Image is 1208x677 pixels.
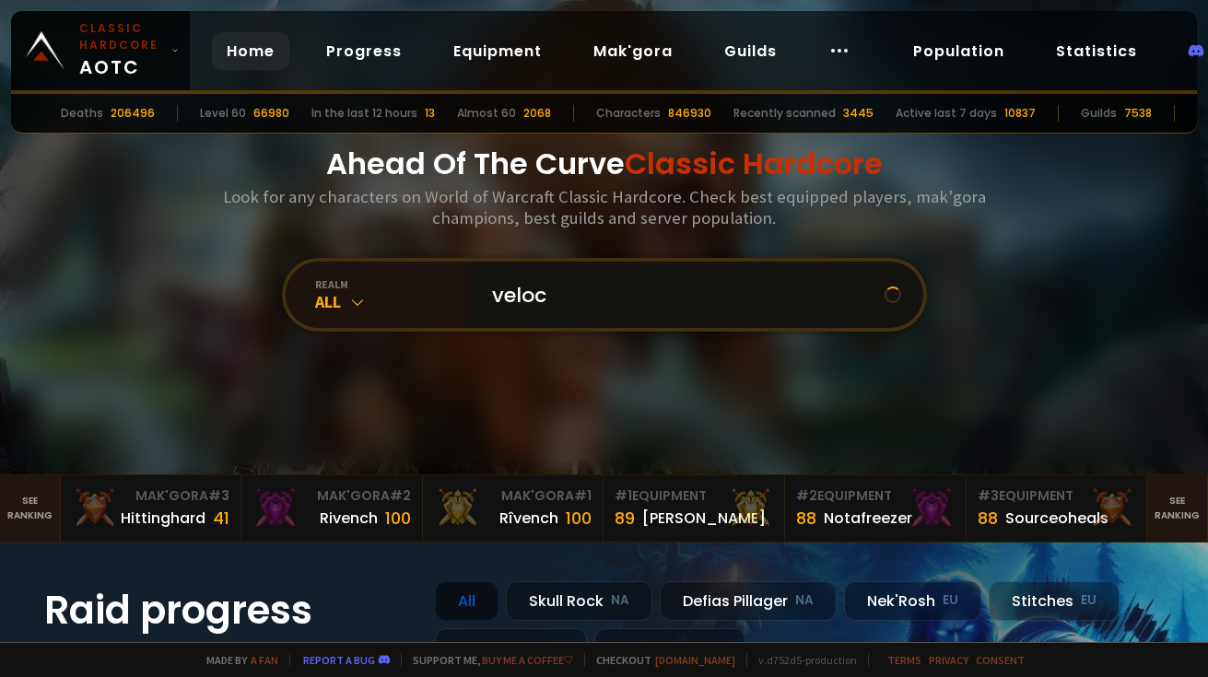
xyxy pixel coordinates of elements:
[44,581,413,639] h1: Raid progress
[216,186,993,228] h3: Look for any characters on World of Warcraft Classic Hardcore. Check best equipped players, mak'g...
[887,653,921,667] a: Terms
[943,591,958,610] small: EU
[326,142,883,186] h1: Ahead Of The Curve
[457,105,516,122] div: Almost 60
[1124,105,1152,122] div: 7538
[1147,475,1208,542] a: Seeranking
[1081,105,1117,122] div: Guilds
[61,475,242,542] a: Mak'Gora#3Hittinghard41
[1041,32,1152,70] a: Statistics
[499,507,558,530] div: Rîvench
[796,506,816,531] div: 88
[796,486,955,506] div: Equipment
[111,105,155,122] div: 206496
[241,475,423,542] a: Mak'Gora#2Rivench100
[844,581,981,621] div: Nek'Rosh
[439,32,557,70] a: Equipment
[506,581,652,621] div: Skull Rock
[978,486,1136,506] div: Equipment
[425,105,435,122] div: 13
[252,486,411,506] div: Mak'Gora
[208,486,229,505] span: # 3
[574,486,592,505] span: # 1
[1004,105,1036,122] div: 10837
[898,32,1019,70] a: Population
[733,105,836,122] div: Recently scanned
[11,11,190,90] a: Classic HardcoreAOTC
[655,653,735,667] a: [DOMAIN_NAME]
[785,475,967,542] a: #2Equipment88Notafreezer
[584,653,735,667] span: Checkout
[253,105,289,122] div: 66980
[72,486,230,506] div: Mak'Gora
[660,581,837,621] div: Defias Pillager
[311,105,417,122] div: In the last 12 hours
[604,475,785,542] a: #1Equipment89[PERSON_NAME]
[668,105,711,122] div: 846930
[615,486,632,505] span: # 1
[79,20,164,81] span: AOTC
[843,105,874,122] div: 3445
[482,653,573,667] a: Buy me a coffee
[710,32,792,70] a: Guilds
[615,506,635,531] div: 89
[435,581,498,621] div: All
[320,507,378,530] div: Rivench
[315,291,470,312] div: All
[401,653,573,667] span: Support me,
[989,581,1120,621] div: Stitches
[423,475,604,542] a: Mak'Gora#1Rîvench100
[611,591,629,610] small: NA
[212,32,289,70] a: Home
[978,506,998,531] div: 88
[523,105,551,122] div: 2068
[967,475,1148,542] a: #3Equipment88Sourceoheals
[615,486,773,506] div: Equipment
[195,653,278,667] span: Made by
[79,20,164,53] small: Classic Hardcore
[200,105,246,122] div: Level 60
[824,507,912,530] div: Notafreezer
[435,628,587,668] div: Doomhowl
[251,653,278,667] a: a fan
[1081,591,1097,610] small: EU
[315,277,470,291] div: realm
[896,105,997,122] div: Active last 7 days
[481,262,885,328] input: Search a character...
[1005,507,1108,530] div: Sourceoheals
[121,507,205,530] div: Hittinghard
[929,653,968,667] a: Privacy
[795,591,814,610] small: NA
[303,653,375,667] a: Report a bug
[707,638,722,657] small: EU
[976,653,1025,667] a: Consent
[545,638,564,657] small: NA
[594,628,745,668] div: Soulseeker
[642,507,766,530] div: [PERSON_NAME]
[213,506,229,531] div: 41
[746,653,857,667] span: v. d752d5 - production
[796,486,817,505] span: # 2
[385,506,411,531] div: 100
[434,486,592,506] div: Mak'Gora
[61,105,103,122] div: Deaths
[978,486,999,505] span: # 3
[311,32,416,70] a: Progress
[596,105,661,122] div: Characters
[579,32,687,70] a: Mak'gora
[390,486,411,505] span: # 2
[625,143,883,184] span: Classic Hardcore
[566,506,592,531] div: 100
